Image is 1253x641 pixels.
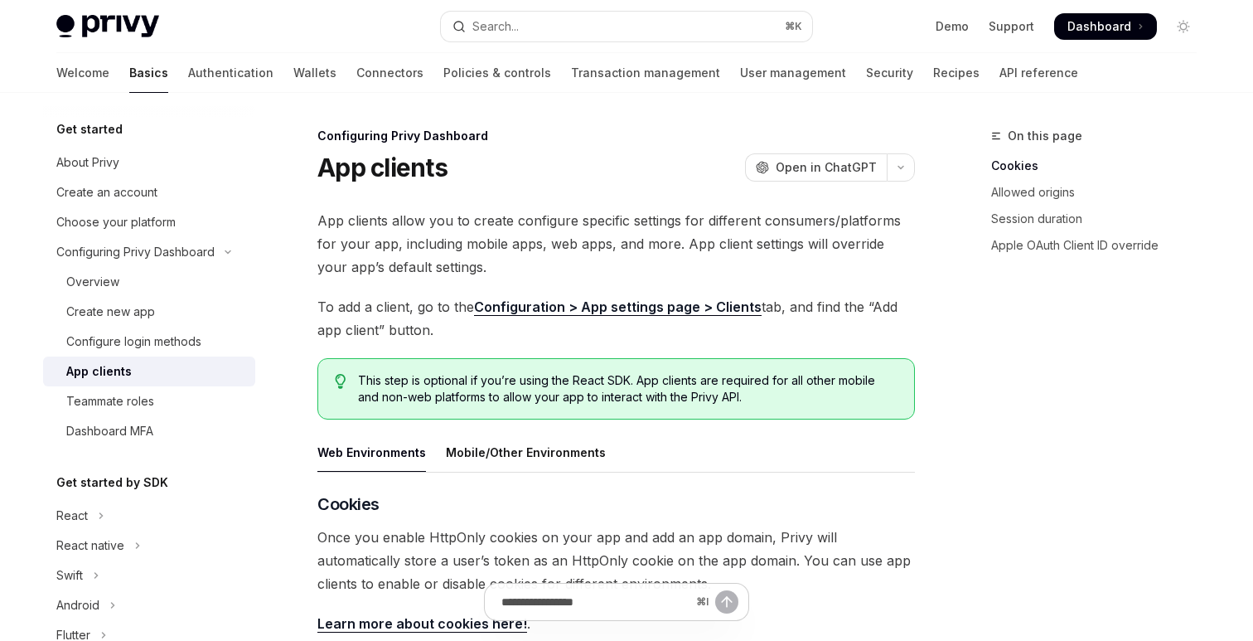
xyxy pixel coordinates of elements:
[317,209,915,279] span: App clients allow you to create configure specific settings for different consumers/platforms for...
[317,433,426,472] div: Web Environments
[43,267,255,297] a: Overview
[56,182,157,202] div: Create an account
[1067,18,1131,35] span: Dashboard
[56,53,109,93] a: Welcome
[56,595,99,615] div: Android
[43,416,255,446] a: Dashboard MFA
[66,332,201,352] div: Configure login methods
[999,53,1078,93] a: API reference
[441,12,812,41] button: Open search
[66,362,132,381] div: App clients
[66,272,119,292] div: Overview
[56,212,176,232] div: Choose your platform
[446,433,606,472] div: Mobile/Other Environments
[43,177,255,207] a: Create an account
[43,297,255,327] a: Create new app
[472,17,519,36] div: Search...
[56,119,123,139] h5: Get started
[43,590,255,620] button: Toggle Android section
[1170,13,1197,40] button: Toggle dark mode
[776,159,877,176] span: Open in ChatGPT
[715,590,738,614] button: Send message
[43,237,255,267] button: Toggle Configuring Privy Dashboard section
[989,18,1034,35] a: Support
[317,526,915,595] span: Once you enable HttpOnly cookies on your app and add an app domain, Privy will automatically stor...
[43,531,255,561] button: Toggle React native section
[991,179,1210,206] a: Allowed origins
[991,153,1210,179] a: Cookies
[56,566,83,585] div: Swift
[1054,13,1157,40] a: Dashboard
[43,357,255,386] a: App clients
[317,153,447,182] h1: App clients
[43,207,255,237] a: Choose your platform
[56,473,168,493] h5: Get started by SDK
[317,493,380,516] span: Cookies
[933,53,980,93] a: Recipes
[43,148,255,177] a: About Privy
[56,153,119,172] div: About Privy
[356,53,423,93] a: Connectors
[56,242,215,262] div: Configuring Privy Dashboard
[129,53,168,93] a: Basics
[443,53,551,93] a: Policies & controls
[501,584,689,620] input: Ask a question...
[293,53,336,93] a: Wallets
[1008,126,1082,146] span: On this page
[785,20,802,33] span: ⌘ K
[991,206,1210,232] a: Session duration
[43,561,255,590] button: Toggle Swift section
[66,421,153,441] div: Dashboard MFA
[358,372,897,405] span: This step is optional if you’re using the React SDK. App clients are required for all other mobil...
[474,299,762,316] a: Configuration > App settings page > Clients
[56,506,88,526] div: React
[991,232,1210,259] a: Apple OAuth Client ID override
[866,53,913,93] a: Security
[43,327,255,357] a: Configure login methods
[936,18,969,35] a: Demo
[571,53,720,93] a: Transaction management
[66,391,154,411] div: Teammate roles
[43,386,255,416] a: Teammate roles
[740,53,846,93] a: User management
[745,153,887,182] button: Open in ChatGPT
[188,53,273,93] a: Authentication
[56,536,124,556] div: React native
[335,374,346,389] svg: Tip
[317,295,915,342] span: To add a client, go to the tab, and find the “Add app client” button.
[43,501,255,531] button: Toggle React section
[56,15,159,38] img: light logo
[317,128,915,144] div: Configuring Privy Dashboard
[66,302,155,322] div: Create new app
